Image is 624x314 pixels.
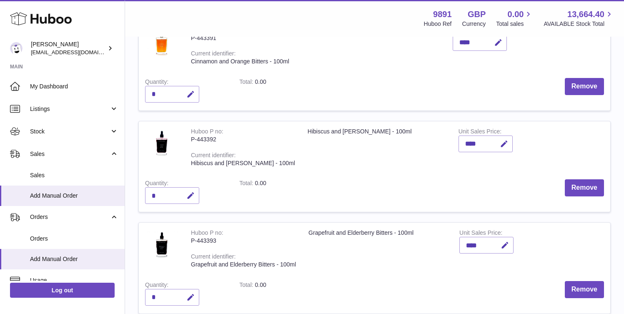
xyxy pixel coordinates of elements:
[462,20,486,28] div: Currency
[30,105,110,113] span: Listings
[433,9,452,20] strong: 9891
[145,78,168,87] label: Quantity
[31,40,106,56] div: [PERSON_NAME]
[255,180,266,186] span: 0.00
[30,276,118,284] span: Usage
[565,78,604,95] button: Remove
[191,253,236,262] div: Current identifier
[544,9,614,28] a: 13,664.40 AVAILABLE Stock Total
[30,192,118,200] span: Add Manual Order
[191,229,223,238] div: Huboo P no
[191,152,236,161] div: Current identifier
[459,229,502,238] label: Unit Sales Price
[31,49,123,55] span: [EMAIL_ADDRESS][DOMAIN_NAME]
[191,34,289,42] div: P-443391
[255,281,266,288] span: 0.00
[145,26,178,60] img: Cinnamon and Orange Bitters - 100ml
[145,128,178,161] img: Hibiscus and Rose Bitters - 100ml
[191,159,295,167] div: Hibiscus and [PERSON_NAME] - 100ml
[459,128,501,137] label: Unit Sales Price
[30,213,110,221] span: Orders
[302,223,453,274] td: Grapefruit and Elderberry Bitters - 100ml
[239,180,255,188] label: Total
[301,121,452,173] td: Hibiscus and [PERSON_NAME] - 100ml
[296,20,446,72] td: Cinnamon and Orange Bitters - 100ml
[544,20,614,28] span: AVAILABLE Stock Total
[145,281,168,290] label: Quantity
[191,136,295,143] div: P-443392
[565,179,604,196] button: Remove
[567,9,604,20] span: 13,664.40
[30,235,118,243] span: Orders
[496,20,533,28] span: Total sales
[496,9,533,28] a: 0.00 Total sales
[191,58,289,65] div: Cinnamon and Orange Bitters - 100ml
[10,283,115,298] a: Log out
[30,150,110,158] span: Sales
[30,255,118,263] span: Add Manual Order
[145,229,178,262] img: Grapefruit and Elderberry Bitters - 100ml
[191,128,223,137] div: Huboo P no
[255,78,266,85] span: 0.00
[191,237,296,245] div: P-443393
[30,128,110,136] span: Stock
[508,9,524,20] span: 0.00
[30,171,118,179] span: Sales
[239,281,255,290] label: Total
[468,9,486,20] strong: GBP
[191,261,296,269] div: Grapefruit and Elderberry Bitters - 100ml
[424,20,452,28] div: Huboo Ref
[145,180,168,188] label: Quantity
[565,281,604,298] button: Remove
[191,50,236,59] div: Current identifier
[10,42,23,55] img: ro@thebitterclub.co.uk
[239,78,255,87] label: Total
[30,83,118,90] span: My Dashboard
